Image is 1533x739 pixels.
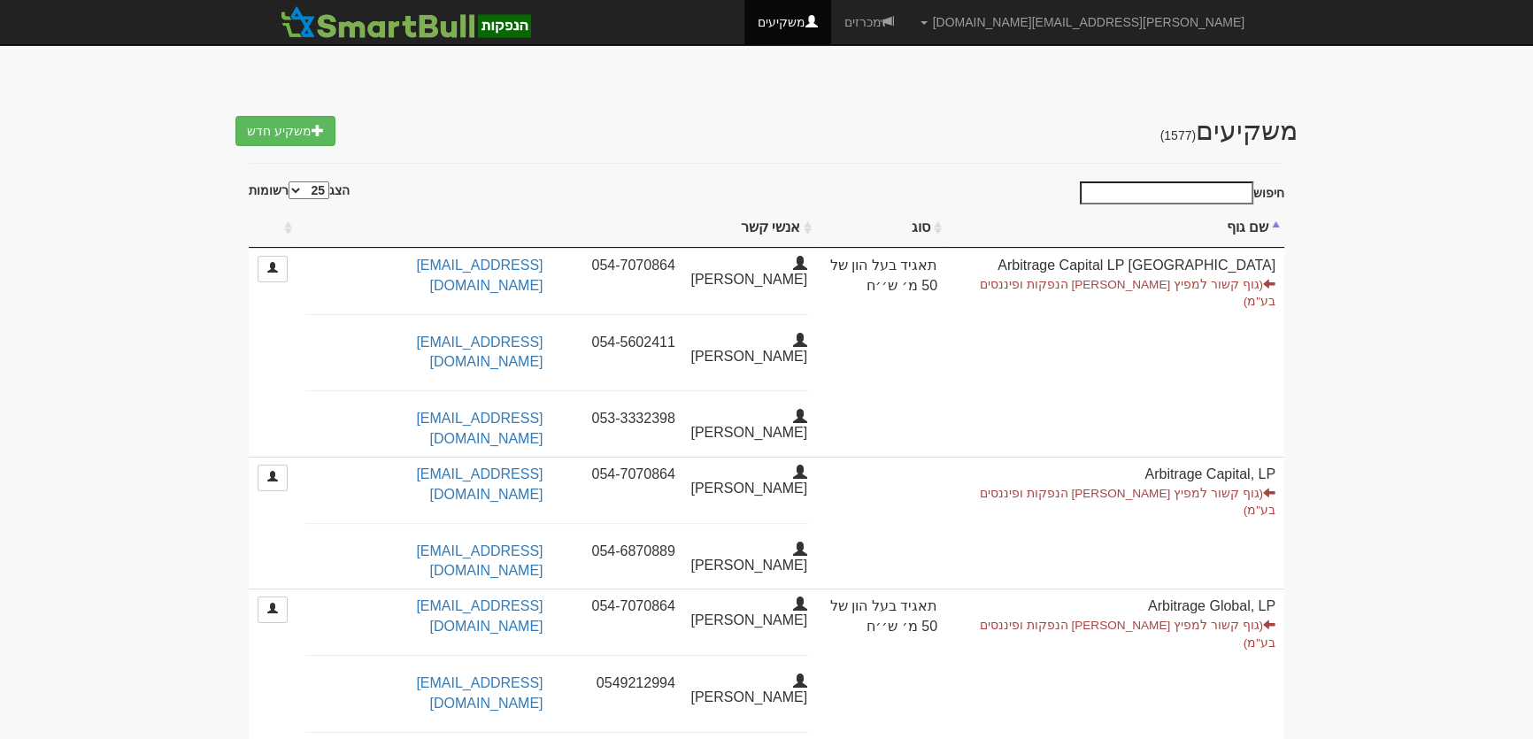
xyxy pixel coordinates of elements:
label: הצג רשומות [249,181,350,199]
div: 054-7070864 [557,597,689,617]
input: חיפוש [1080,181,1253,204]
td: Arbitrage Capital, LP [946,457,1284,589]
div: [PERSON_NAME] [689,465,820,499]
span: משקיעים [1160,116,1298,145]
div: [PERSON_NAME] [689,409,820,443]
img: SmartBull Logo [275,4,535,40]
div: 054-7070864 [557,465,689,485]
th: אנשי קשר : activate to sort column ascending [297,209,816,248]
a: [EMAIL_ADDRESS][DOMAIN_NAME] [416,598,543,634]
small: (גוף קשור למפיץ [PERSON_NAME] הנפקות ופיננסים בע"מ) [980,487,1275,517]
a: [EMAIL_ADDRESS][DOMAIN_NAME] [416,335,543,370]
a: [EMAIL_ADDRESS][DOMAIN_NAME] [416,411,543,446]
td: Arbitrage Capital LP [GEOGRAPHIC_DATA] [946,248,1284,457]
div: [PERSON_NAME] [689,674,820,708]
div: 053-3332398 [557,409,689,429]
th: סוג : activate to sort column ascending [816,209,946,248]
div: [PERSON_NAME] [689,333,820,367]
a: [EMAIL_ADDRESS][DOMAIN_NAME] [416,258,543,293]
label: חיפוש [1074,181,1284,204]
div: [PERSON_NAME] [689,256,820,290]
a: [EMAIL_ADDRESS][DOMAIN_NAME] [416,543,543,579]
div: [PERSON_NAME] [689,597,820,631]
th: שם גוף : activate to sort column descending [946,209,1284,248]
div: 054-7070864 [557,256,689,276]
small: (גוף קשור למפיץ [PERSON_NAME] הנפקות ופיננסים בע"מ) [980,278,1275,308]
div: 054-6870889 [557,542,689,562]
th: : activate to sort column ascending [249,209,297,248]
a: [EMAIL_ADDRESS][DOMAIN_NAME] [416,466,543,502]
a: משקיע חדש [235,116,335,146]
a: [EMAIL_ADDRESS][DOMAIN_NAME] [416,675,543,711]
div: [PERSON_NAME] [689,542,820,576]
h5: (1577) [1160,128,1197,142]
div: 0549212994 [557,674,689,694]
small: (גוף קשור למפיץ [PERSON_NAME] הנפקות ופיננסים בע"מ) [980,619,1275,649]
td: תאגיד בעל הון של 50 מ׳ ש׳׳ח [816,248,946,457]
div: 054-5602411 [557,333,689,353]
select: הצגרשומות [289,181,329,199]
